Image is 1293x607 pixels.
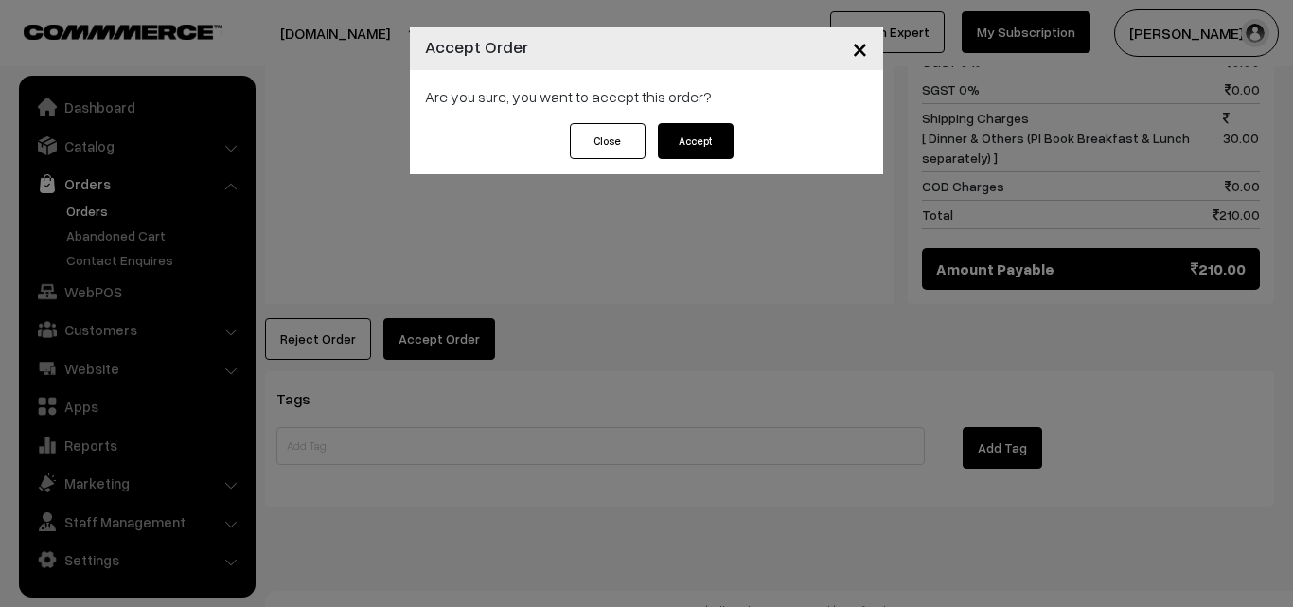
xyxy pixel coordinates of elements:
[658,123,734,159] button: Accept
[410,70,883,123] div: Are you sure, you want to accept this order?
[570,123,646,159] button: Close
[425,34,528,60] h4: Accept Order
[837,19,883,78] button: Close
[852,30,868,65] span: ×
